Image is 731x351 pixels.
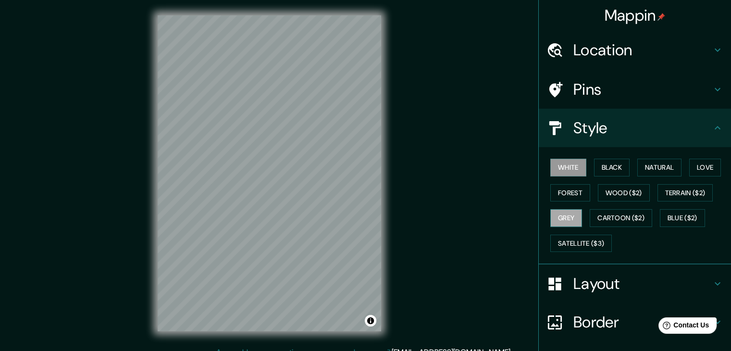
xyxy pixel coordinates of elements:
[550,235,612,252] button: Satellite ($3)
[573,118,712,138] h4: Style
[657,13,665,21] img: pin-icon.png
[605,6,666,25] h4: Mappin
[550,159,586,176] button: White
[590,209,652,227] button: Cartoon ($2)
[637,159,681,176] button: Natural
[573,313,712,332] h4: Border
[550,184,590,202] button: Forest
[689,159,721,176] button: Love
[539,264,731,303] div: Layout
[645,313,720,340] iframe: Help widget launcher
[550,209,582,227] button: Grey
[660,209,705,227] button: Blue ($2)
[573,80,712,99] h4: Pins
[573,40,712,60] h4: Location
[657,184,713,202] button: Terrain ($2)
[158,15,381,331] canvas: Map
[539,303,731,341] div: Border
[594,159,630,176] button: Black
[598,184,650,202] button: Wood ($2)
[573,274,712,293] h4: Layout
[539,109,731,147] div: Style
[539,70,731,109] div: Pins
[365,315,376,326] button: Toggle attribution
[539,31,731,69] div: Location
